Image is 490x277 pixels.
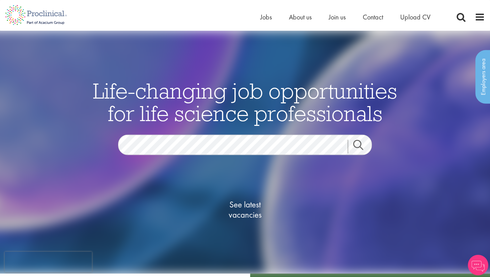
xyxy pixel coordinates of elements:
img: Chatbot [468,255,488,275]
iframe: reCAPTCHA [5,252,92,272]
span: Life-changing job opportunities for life science professionals [93,77,397,127]
a: Contact [363,13,383,21]
a: Job search submit button [348,140,377,153]
a: Join us [329,13,346,21]
span: See latest vacancies [211,199,279,220]
a: About us [289,13,312,21]
a: Jobs [260,13,272,21]
a: See latestvacancies [211,172,279,247]
a: Upload CV [400,13,430,21]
